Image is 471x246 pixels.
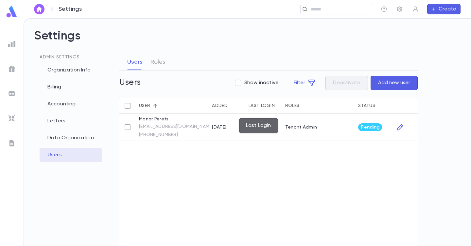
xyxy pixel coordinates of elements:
button: Users [127,54,143,70]
div: Added [212,98,227,114]
button: Roles [150,54,165,70]
button: Add new user [371,76,418,90]
div: Data Organization [40,131,102,145]
img: home_white.a664292cf8c1dea59945f0da9f25487c.svg [35,7,43,12]
img: reports_grey.c525e4749d1bce6a11f5fe2a8de1b229.svg [8,40,16,48]
p: Manor Perets [139,116,213,122]
div: Roles [285,98,299,114]
div: Organization Info [40,63,102,77]
div: User [139,98,150,114]
h2: Settings [34,29,461,54]
div: User [136,98,209,114]
div: 9/2/2024 [212,125,226,130]
img: campaigns_grey.99e729a5f7ee94e3726e6486bddda8f1.svg [8,65,16,73]
h5: Users [119,78,141,88]
div: Added [209,98,245,114]
div: Accounting [40,97,102,111]
div: Status [358,98,375,114]
a: [PHONE_NUMBER] [139,132,213,138]
div: Roles [282,98,355,114]
span: Show inactive [244,80,279,86]
button: Create [427,4,461,14]
div: Letters [40,114,102,128]
div: Last Login [239,118,278,133]
div: Users [40,148,102,162]
img: batches_grey.339ca447c9d9533ef1741baa751efc33.svg [8,90,16,98]
span: Admin Settings [40,55,80,59]
div: Last Login [249,98,275,114]
button: Filter [287,76,323,90]
span: Pending [358,125,382,130]
button: Sort [150,100,161,111]
div: Last Login [245,98,282,114]
img: letters_grey.7941b92b52307dd3b8a917253454ce1c.svg [8,139,16,147]
p: Settings [59,6,82,13]
a: [EMAIL_ADDRESS][DOMAIN_NAME] [139,124,213,130]
div: Billing [40,80,102,94]
img: logo [5,5,18,18]
img: imports_grey.530a8a0e642e233f2baf0ef88e8c9fcb.svg [8,115,16,122]
p: Tenant Admin [285,125,317,130]
div: Status [355,98,392,114]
